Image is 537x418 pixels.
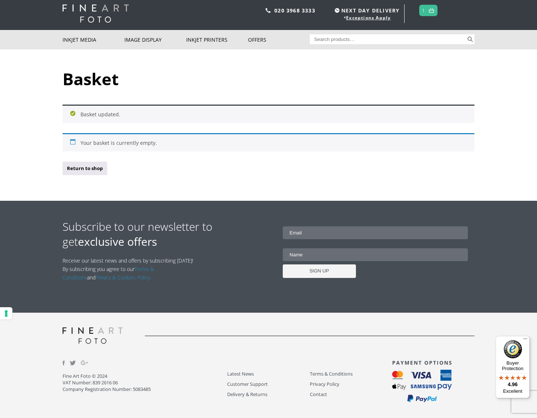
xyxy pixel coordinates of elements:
[422,5,425,16] a: 1
[63,162,107,175] a: Return to shop
[63,373,227,392] p: Fine Art Foto © 2024 VAT Number: 839 2616 06 Company Registration Number: 5083485
[248,30,310,49] a: Offers
[95,274,151,281] a: Privacy & Cookies Policy.
[466,34,474,44] button: Search
[496,388,530,394] p: Excellent
[266,8,271,13] img: phone.svg
[283,248,468,261] input: Name
[63,361,65,365] img: facebook.svg
[227,370,309,378] a: Latest News
[227,380,309,388] a: Customer Support
[346,15,391,21] a: Exceptions Apply
[504,340,522,358] img: Trusted Shops Trustmark
[63,30,124,49] a: Inkjet Media
[392,359,474,366] h3: PAYMENT OPTIONS
[81,359,88,366] img: Google_Plus.svg
[274,7,315,14] a: 020 3968 3333
[310,34,466,44] input: Search products…
[429,8,434,13] img: basket.svg
[63,133,474,151] div: Your basket is currently empty.
[310,390,392,399] a: Contact
[63,68,474,90] h1: Basket
[310,370,392,378] a: Terms & Conditions
[508,381,518,387] span: 4.96
[63,105,474,123] div: Basket updated.
[521,336,530,345] button: Menu
[310,380,392,388] a: Privacy Policy
[283,264,356,278] input: SIGN UP
[63,219,268,249] h2: Subscribe to our newsletter to get
[496,336,530,398] button: Trusted Shops TrustmarkBuyer Protection4.96Excellent
[186,30,248,49] a: Inkjet Printers
[227,390,309,399] a: Delivery & Returns
[70,361,76,365] img: twitter.svg
[63,327,123,344] img: logo-grey.svg
[78,234,157,249] strong: exclusive offers
[283,226,468,239] input: Email
[63,256,197,282] p: Receive our latest news and offers by subscribing [DATE]! By subscribing you agree to our and
[124,30,186,49] a: Image Display
[335,8,339,13] img: time.svg
[392,370,452,403] img: payment_options.svg
[333,6,399,15] span: NEXT DAY DELIVERY
[63,4,129,23] img: logo-white.svg
[496,360,530,371] p: Buyer Protection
